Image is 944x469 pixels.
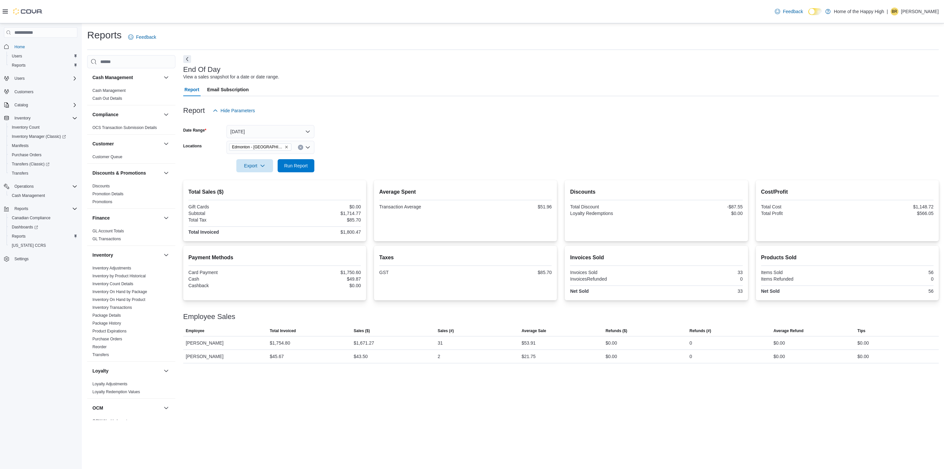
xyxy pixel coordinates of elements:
[183,55,191,63] button: Next
[12,75,27,82] button: Users
[92,111,118,118] h3: Compliance
[774,352,785,360] div: $0.00
[188,211,273,216] div: Subtotal
[229,143,291,151] span: Edmonton - Terrace Plaza - Fire & Flower
[772,5,805,18] a: Feedback
[226,125,314,138] button: [DATE]
[92,337,122,341] a: Purchase Orders
[761,270,846,275] div: Items Sold
[14,44,25,50] span: Home
[12,215,50,221] span: Canadian Compliance
[761,288,780,294] strong: Net Sold
[892,8,897,15] span: BR
[1,42,80,51] button: Home
[521,352,536,360] div: $21.75
[849,270,934,275] div: 56
[136,34,156,40] span: Feedback
[183,66,221,74] h3: End Of Day
[857,339,869,347] div: $0.00
[12,88,36,96] a: Customers
[12,114,33,122] button: Inventory
[87,417,175,428] div: OCM
[276,229,361,235] div: $1,800.47
[92,368,161,374] button: Loyalty
[92,140,161,147] button: Customer
[7,160,80,169] a: Transfers (Classic)
[774,328,804,333] span: Average Refund
[12,182,77,190] span: Operations
[14,102,28,108] span: Catalog
[13,8,43,15] img: Cova
[92,282,133,286] a: Inventory Count Details
[12,125,40,130] span: Inventory Count
[92,200,112,204] a: Promotions
[12,193,45,198] span: Cash Management
[14,89,33,95] span: Customers
[834,8,884,15] p: Home of the Happy High
[92,140,114,147] h3: Customer
[87,182,175,208] div: Discounts & Promotions
[298,145,303,150] button: Clear input
[92,405,161,411] button: OCM
[1,114,80,123] button: Inventory
[9,242,77,249] span: Washington CCRS
[92,170,161,176] button: Discounts & Promotions
[183,350,267,363] div: [PERSON_NAME]
[12,243,46,248] span: [US_STATE] CCRS
[7,169,80,178] button: Transfers
[7,213,80,223] button: Canadian Compliance
[92,381,128,387] span: Loyalty Adjustments
[783,8,803,15] span: Feedback
[87,87,175,105] div: Cash Management
[570,211,655,216] div: Loyalty Redemptions
[849,211,934,216] div: $566.05
[92,313,121,318] a: Package Details
[379,254,552,262] h2: Taxes
[188,217,273,223] div: Total Tax
[12,43,28,51] a: Home
[9,142,31,150] a: Manifests
[12,42,77,51] span: Home
[14,206,28,211] span: Reports
[285,145,288,149] button: Remove Edmonton - Terrace Plaza - Fire & Flower from selection in this group
[221,107,255,114] span: Hide Parameters
[12,101,30,109] button: Catalog
[270,352,284,360] div: $45.67
[92,252,113,258] h3: Inventory
[92,329,127,333] a: Product Expirations
[92,183,110,189] span: Discounts
[278,159,314,172] button: Run Report
[92,184,110,188] a: Discounts
[12,75,77,82] span: Users
[7,241,80,250] button: [US_STATE] CCRS
[849,204,934,209] div: $1,148.72
[162,367,170,375] button: Loyalty
[9,133,77,140] span: Inventory Manager (Classic)
[7,191,80,200] button: Cash Management
[12,152,42,158] span: Purchase Orders
[887,8,888,15] p: |
[7,232,80,241] button: Reports
[12,143,29,148] span: Manifests
[92,321,121,326] span: Package History
[162,140,170,148] button: Customer
[188,270,273,275] div: Card Payment
[438,352,440,360] div: 2
[7,132,80,141] a: Inventory Manager (Classic)
[849,276,934,282] div: 0
[12,255,31,263] a: Settings
[12,63,26,68] span: Reports
[186,328,205,333] span: Employee
[92,390,140,394] a: Loyalty Redemption Values
[605,352,617,360] div: $0.00
[240,159,269,172] span: Export
[92,305,132,310] a: Inventory Transactions
[14,76,25,81] span: Users
[87,29,122,42] h1: Reports
[12,205,77,213] span: Reports
[354,339,374,347] div: $1,671.27
[207,83,249,96] span: Email Subscription
[12,161,49,167] span: Transfers (Classic)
